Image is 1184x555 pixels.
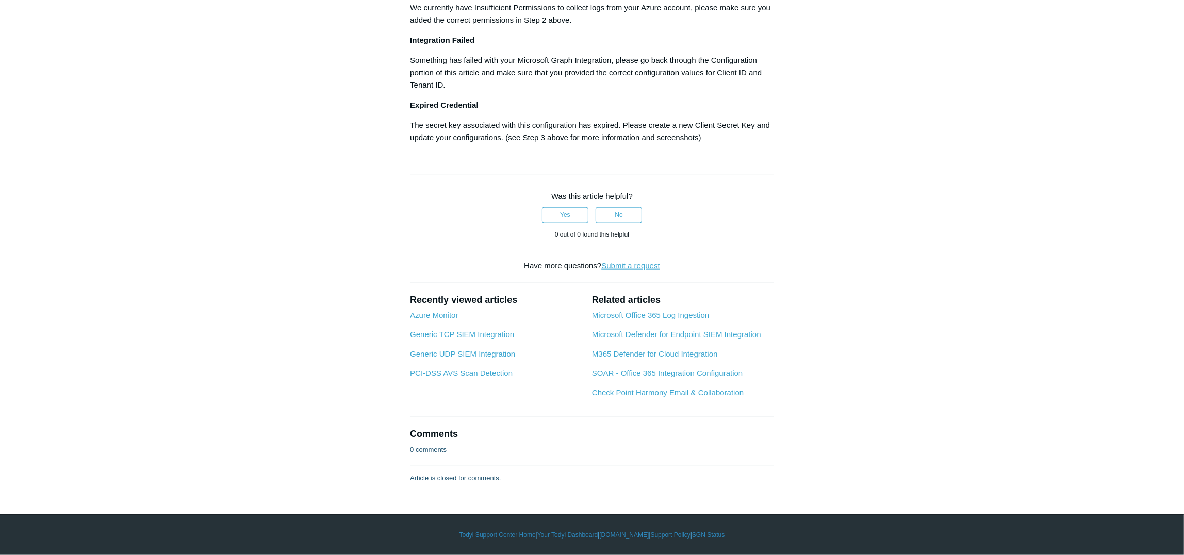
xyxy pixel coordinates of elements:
[410,2,774,26] p: We currently have Insufficient Permissions to collect logs from your Azure account, please make s...
[551,192,633,200] span: Was this article helpful?
[410,311,458,319] a: Azure Monitor
[692,530,725,540] a: SGN Status
[651,530,690,540] a: Support Policy
[592,311,709,319] a: Microsoft Office 365 Log Ingestion
[592,368,743,377] a: SOAR - Office 365 Integration Configuration
[410,54,774,91] p: Something has failed with your Microsoft Graph Integration, please go back through the Configurat...
[410,445,447,455] p: 0 comments
[410,36,474,44] strong: Integration Failed
[410,473,501,483] p: Article is closed for comments.
[410,330,514,339] a: Generic TCP SIEM Integration
[410,119,774,144] p: The secret key associated with this configuration has expired. Please create a new Client Secret ...
[555,231,629,238] span: 0 out of 0 found this helpful
[592,330,761,339] a: Microsoft Defender for Endpoint SIEM Integration
[596,207,642,223] button: This article was not helpful
[601,261,660,270] a: Submit a request
[592,349,717,358] a: M365 Defender for Cloud Integration
[542,207,588,223] button: This article was helpful
[410,427,774,441] h2: Comments
[410,293,582,307] h2: Recently viewed articles
[599,530,649,540] a: [DOMAIN_NAME]
[410,100,479,109] strong: Expired Credential
[410,368,513,377] a: PCI-DSS AVS Scan Detection
[293,530,891,540] div: | | | |
[459,530,536,540] a: Todyl Support Center Home
[410,260,774,272] div: Have more questions?
[410,349,515,358] a: Generic UDP SIEM Integration
[537,530,598,540] a: Your Todyl Dashboard
[592,293,774,307] h2: Related articles
[592,388,744,397] a: Check Point Harmony Email & Collaboration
